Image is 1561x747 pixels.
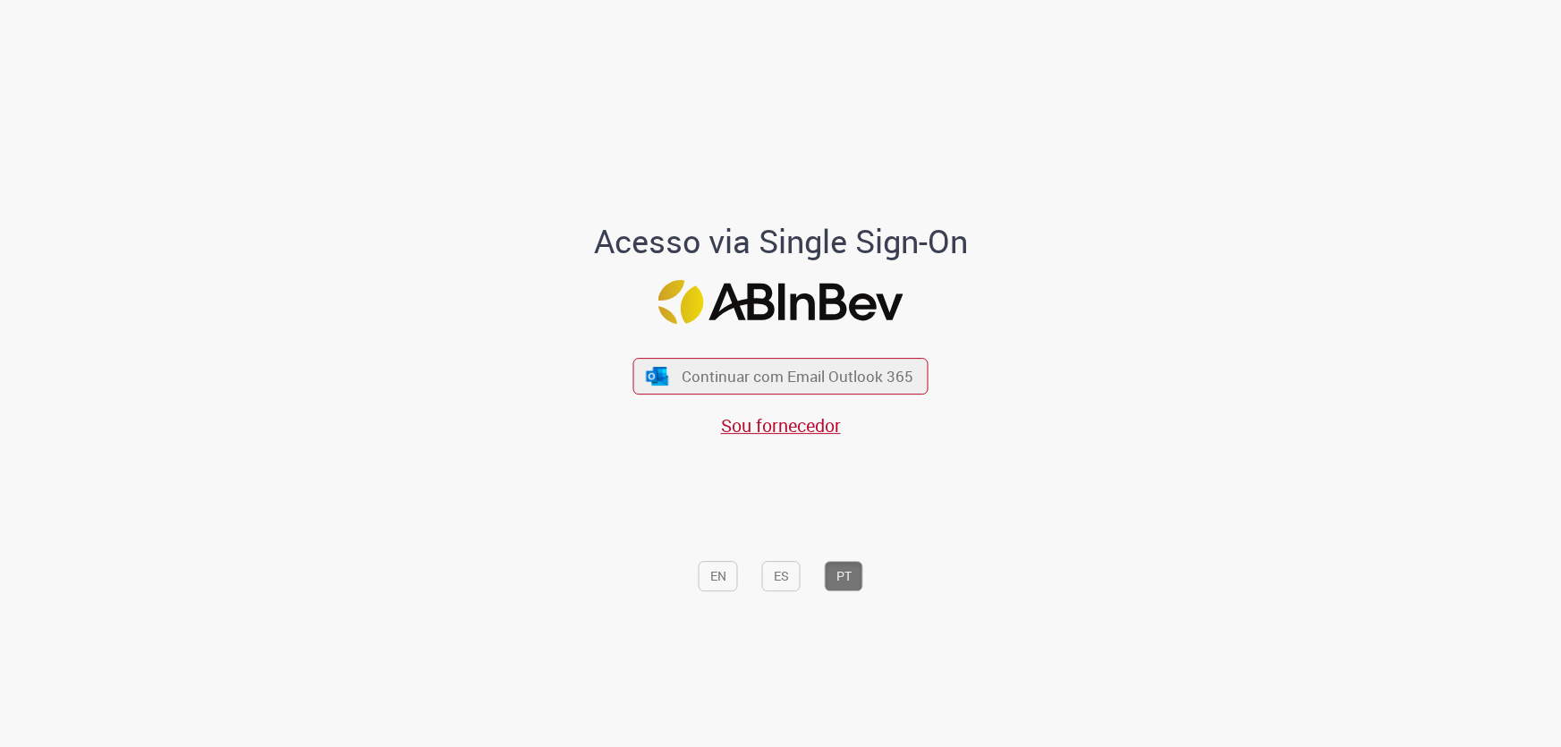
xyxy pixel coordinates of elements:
img: Logo ABInBev [658,281,904,325]
h1: Acesso via Single Sign-On [532,224,1029,259]
button: EN [699,561,738,591]
button: ícone Azure/Microsoft 360 Continuar com Email Outlook 365 [633,358,929,395]
a: Sou fornecedor [721,413,841,437]
img: ícone Azure/Microsoft 360 [644,367,669,386]
button: ES [762,561,801,591]
span: Continuar com Email Outlook 365 [682,366,913,386]
button: PT [825,561,863,591]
